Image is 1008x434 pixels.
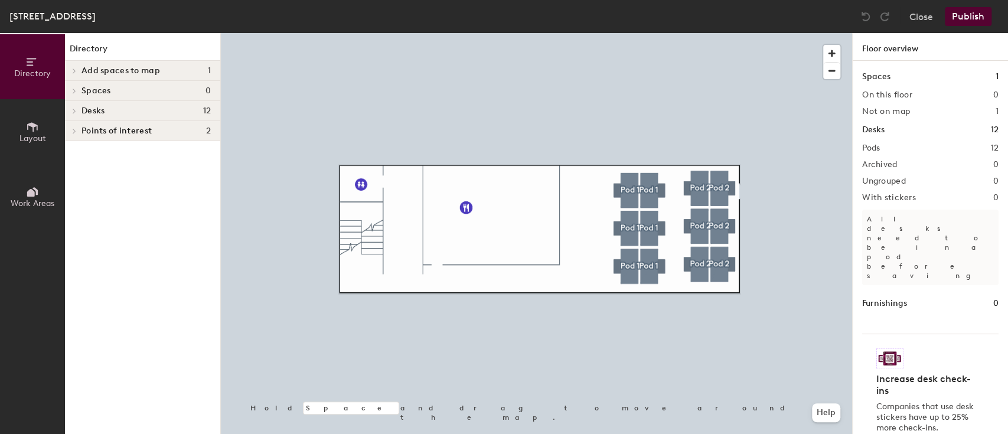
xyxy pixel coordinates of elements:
[203,106,211,116] span: 12
[862,123,885,136] h1: Desks
[993,193,999,203] h2: 0
[11,198,54,208] span: Work Areas
[876,373,977,397] h4: Increase desk check-ins
[993,177,999,186] h2: 0
[81,86,111,96] span: Spaces
[205,86,211,96] span: 0
[879,11,890,22] img: Redo
[990,143,999,153] h2: 12
[945,7,991,26] button: Publish
[81,66,160,76] span: Add spaces to map
[81,106,105,116] span: Desks
[81,126,152,136] span: Points of interest
[853,33,1008,61] h1: Floor overview
[862,70,890,83] h1: Spaces
[862,297,907,310] h1: Furnishings
[993,160,999,169] h2: 0
[909,7,933,26] button: Close
[862,177,906,186] h2: Ungrouped
[860,11,872,22] img: Undo
[991,123,999,136] h1: 12
[876,348,903,368] img: Sticker logo
[862,107,910,116] h2: Not on map
[812,403,840,422] button: Help
[862,160,897,169] h2: Archived
[862,90,912,100] h2: On this floor
[993,297,999,310] h1: 0
[19,133,46,143] span: Layout
[996,107,999,116] h2: 1
[65,43,220,61] h1: Directory
[9,9,96,24] div: [STREET_ADDRESS]
[862,143,880,153] h2: Pods
[996,70,999,83] h1: 1
[862,210,999,285] p: All desks need to be in a pod before saving
[14,68,51,79] span: Directory
[862,193,916,203] h2: With stickers
[208,66,211,76] span: 1
[993,90,999,100] h2: 0
[876,402,977,433] p: Companies that use desk stickers have up to 25% more check-ins.
[206,126,211,136] span: 2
